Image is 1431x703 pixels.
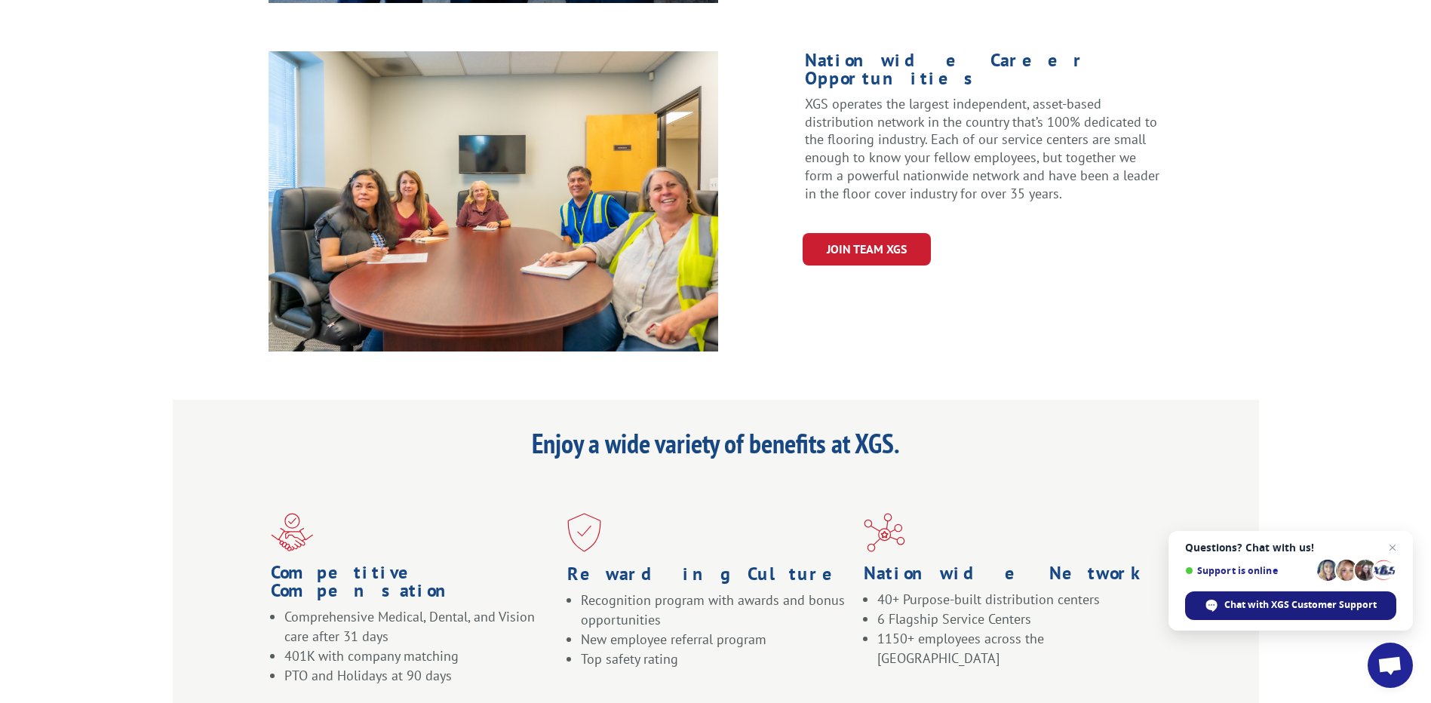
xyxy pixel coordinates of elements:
[1224,598,1377,612] span: Chat with XGS Customer Support
[805,95,1162,203] p: XGS operates the largest independent, asset-based distribution network in the country that’s 100%...
[864,564,1160,590] h1: Nationwide Network
[1185,542,1396,554] span: Questions? Chat with us!
[271,563,556,607] h1: Competitive Compensation
[1185,565,1312,576] span: Support is online
[567,565,852,591] h1: Rewarding Culture
[284,607,556,646] li: Comprehensive Medical, Dental, and Vision care after 31 days
[877,609,1160,629] li: 6 Flagship Service Centers
[803,233,931,266] a: Join Team XGS
[284,646,556,666] li: 401K with company matching
[284,666,556,686] li: PTO and Holidays at 90 days
[805,48,1086,90] span: Nationwide Career Opportunities
[567,513,601,552] img: xgs-icon-safety-red
[269,51,719,351] img: Chino_Shoot_Selects32
[271,513,313,551] img: xgs-icon-partner-red (1)
[581,649,852,669] li: Top safety rating
[581,630,852,649] li: New employee referral program
[1185,591,1396,620] span: Chat with XGS Customer Support
[877,629,1160,668] li: 1150+ employees across the [GEOGRAPHIC_DATA]
[864,513,905,552] img: xgs-icon-largest-independent-network-red
[1368,643,1413,688] a: Open chat
[877,590,1160,609] li: 40+ Purpose-built distribution centers
[581,591,852,630] li: Recognition program with awards and bonus opportunities
[444,430,987,465] h1: Enjoy a wide variety of benefits at XGS.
